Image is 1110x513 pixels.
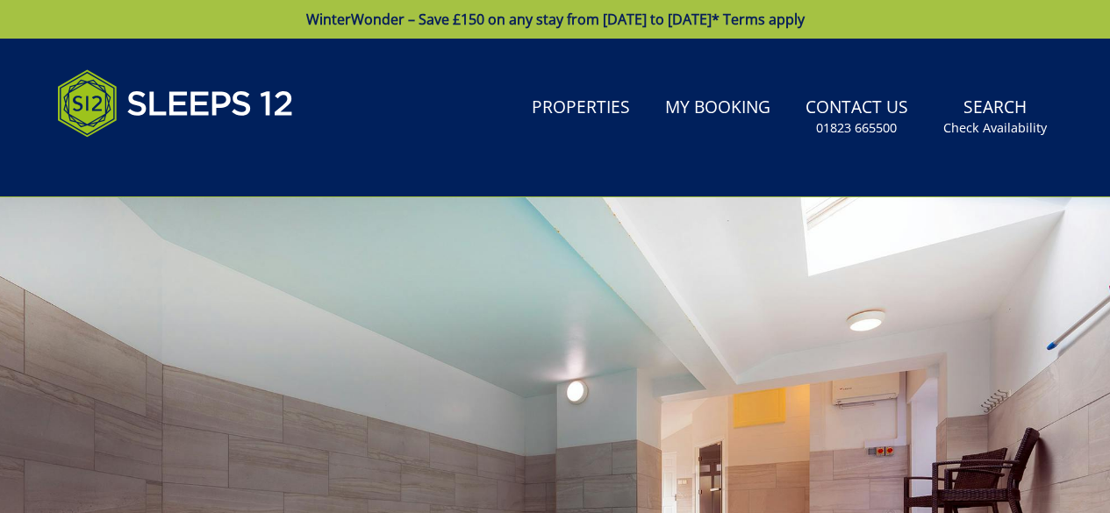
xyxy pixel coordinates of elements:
[658,89,777,128] a: My Booking
[57,60,294,147] img: Sleeps 12
[943,119,1047,137] small: Check Availability
[936,89,1054,146] a: SearchCheck Availability
[816,119,897,137] small: 01823 665500
[525,89,637,128] a: Properties
[798,89,915,146] a: Contact Us01823 665500
[48,158,233,173] iframe: Customer reviews powered by Trustpilot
